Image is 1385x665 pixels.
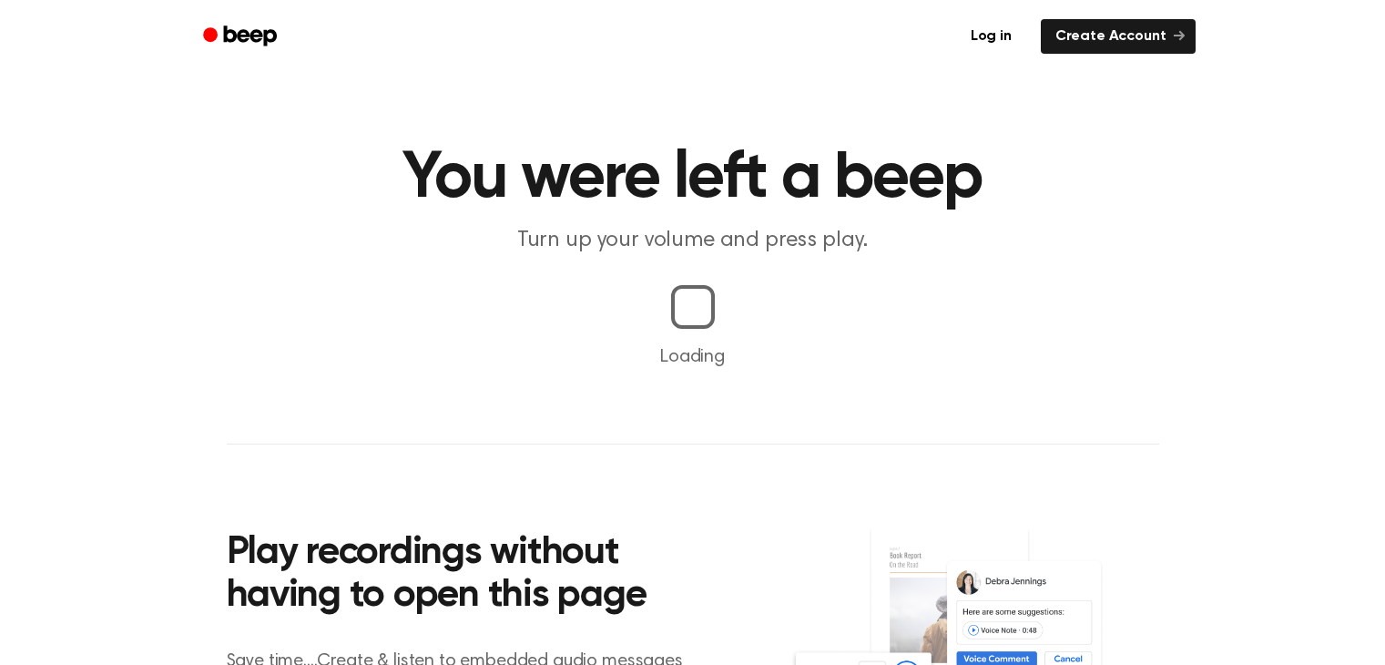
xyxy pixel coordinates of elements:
[1041,19,1196,54] a: Create Account
[227,532,718,619] h2: Play recordings without having to open this page
[22,343,1363,371] p: Loading
[190,19,293,55] a: Beep
[343,226,1043,256] p: Turn up your volume and press play.
[952,15,1030,57] a: Log in
[227,146,1159,211] h1: You were left a beep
